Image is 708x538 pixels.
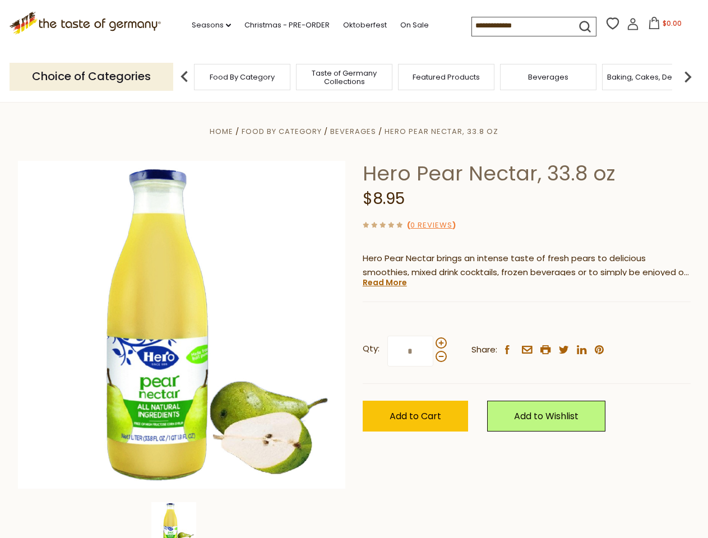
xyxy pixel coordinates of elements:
[299,69,389,86] a: Taste of Germany Collections
[407,220,456,230] span: ( )
[242,126,322,137] a: Food By Category
[210,73,275,81] a: Food By Category
[363,188,405,210] span: $8.95
[410,220,452,231] a: 0 Reviews
[363,252,691,280] p: Hero Pear Nectar brings an intense taste of fresh pears to delicious smoothies, mixed drink cockt...
[330,126,376,137] a: Beverages
[173,66,196,88] img: previous arrow
[210,126,233,137] a: Home
[487,401,605,432] a: Add to Wishlist
[413,73,480,81] a: Featured Products
[663,18,682,28] span: $0.00
[390,410,441,423] span: Add to Cart
[677,66,699,88] img: next arrow
[641,17,689,34] button: $0.00
[363,401,468,432] button: Add to Cart
[385,126,498,137] a: Hero Pear Nectar, 33.8 oz
[400,19,429,31] a: On Sale
[607,73,694,81] a: Baking, Cakes, Desserts
[244,19,330,31] a: Christmas - PRE-ORDER
[10,63,173,90] p: Choice of Categories
[387,336,433,367] input: Qty:
[363,277,407,288] a: Read More
[18,161,346,489] img: Hero Pear Nectar, 33.8 oz
[192,19,231,31] a: Seasons
[363,342,380,356] strong: Qty:
[343,19,387,31] a: Oktoberfest
[528,73,568,81] a: Beverages
[363,161,691,186] h1: Hero Pear Nectar, 33.8 oz
[471,343,497,357] span: Share:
